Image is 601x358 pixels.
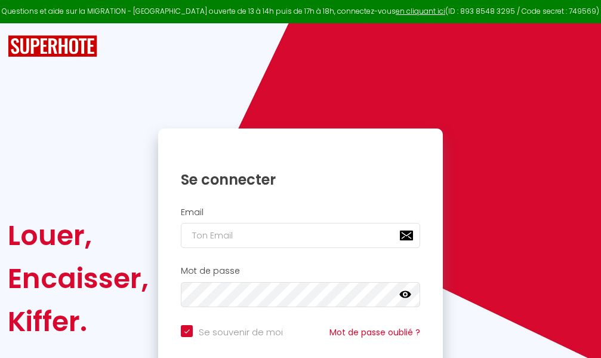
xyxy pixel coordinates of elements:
div: Encaisser, [8,257,149,300]
img: SuperHote logo [8,35,97,57]
a: en cliquant ici [396,6,445,16]
h2: Mot de passe [181,266,420,276]
input: Ton Email [181,223,420,248]
a: Mot de passe oublié ? [329,326,420,338]
h2: Email [181,207,420,218]
div: Louer, [8,214,149,257]
h1: Se connecter [181,170,420,189]
div: Kiffer. [8,300,149,343]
